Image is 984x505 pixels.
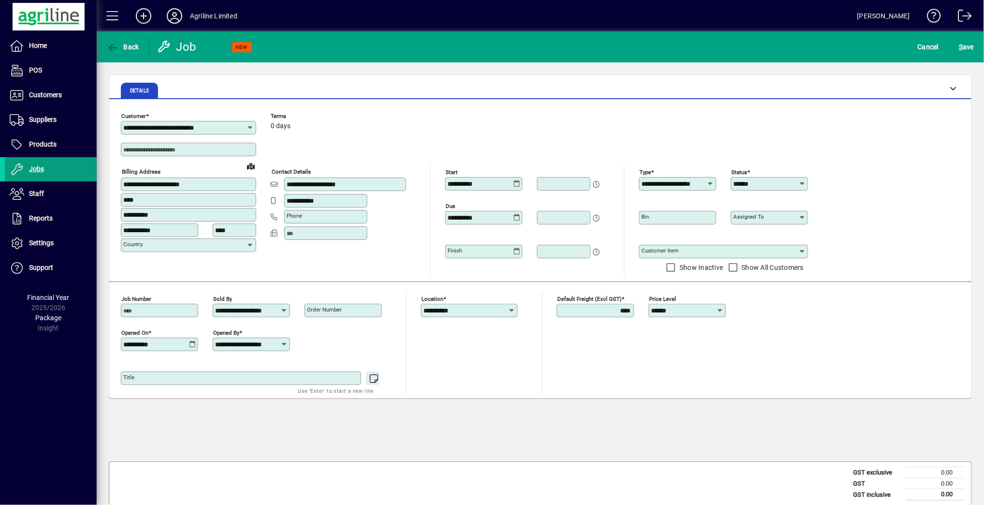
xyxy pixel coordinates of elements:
[35,314,61,322] span: Package
[29,116,57,123] span: Suppliers
[243,158,259,174] a: View on map
[307,306,342,313] mat-label: Order number
[639,169,651,176] mat-label: Type
[5,182,97,206] a: Staff
[29,91,62,99] span: Customers
[918,39,939,55] span: Cancel
[446,203,455,209] mat-label: Due
[29,214,53,222] span: Reports
[733,213,764,220] mat-label: Assigned to
[5,231,97,255] a: Settings
[906,478,964,489] td: 0.00
[271,113,329,119] span: Terms
[29,239,54,247] span: Settings
[298,385,374,396] mat-hint: Use 'Enter' to start a new line
[731,169,747,176] mat-label: Status
[649,296,676,302] mat-label: Price Level
[959,39,974,55] span: ave
[29,190,44,197] span: Staff
[5,207,97,231] a: Reports
[29,42,47,49] span: Home
[906,467,964,478] td: 0.00
[121,329,148,336] mat-label: Opened On
[29,165,44,173] span: Jobs
[97,38,150,56] app-page-header-button: Back
[448,247,462,254] mat-label: Finish
[848,467,906,478] td: GST exclusive
[446,169,458,176] mat-label: Start
[5,59,97,83] a: POS
[678,263,723,272] label: Show Inactive
[857,8,910,24] div: [PERSON_NAME]
[271,122,290,130] span: 0 days
[5,34,97,58] a: Home
[130,89,149,93] span: Details
[121,296,151,302] mat-label: Job number
[5,256,97,280] a: Support
[5,83,97,107] a: Customers
[5,133,97,157] a: Products
[123,374,134,381] mat-label: Title
[641,213,649,220] mat-label: Bin
[641,247,679,254] mat-label: Customer Item
[5,108,97,132] a: Suppliers
[29,264,53,271] span: Support
[848,478,906,489] td: GST
[951,2,972,33] a: Logout
[213,329,239,336] mat-label: Opened by
[29,140,57,148] span: Products
[236,44,248,50] span: NEW
[28,294,70,301] span: Financial Year
[128,7,159,25] button: Add
[906,489,964,501] td: 0.00
[557,296,622,302] mat-label: Default Freight (excl GST)
[287,212,302,219] mat-label: Phone
[740,263,804,272] label: Show All Customers
[848,489,906,501] td: GST inclusive
[123,241,143,248] mat-label: Country
[159,7,190,25] button: Profile
[915,38,941,56] button: Cancel
[213,296,232,302] mat-label: Sold by
[104,38,142,56] button: Back
[107,43,139,51] span: Back
[157,39,198,55] div: Job
[421,296,443,302] mat-label: Location
[920,2,941,33] a: Knowledge Base
[29,66,42,74] span: POS
[121,113,146,119] mat-label: Customer
[956,38,976,56] button: Save
[959,43,963,51] span: S
[190,8,237,24] div: Agriline Limited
